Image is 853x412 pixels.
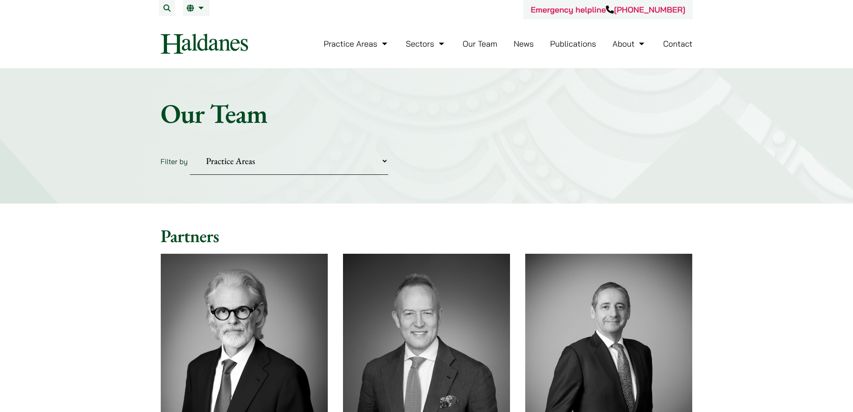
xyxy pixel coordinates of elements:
label: Filter by [161,157,188,166]
h2: Partners [161,225,693,247]
a: About [613,39,647,49]
h1: Our Team [161,97,693,130]
a: Practice Areas [324,39,390,49]
a: News [514,39,534,49]
a: Publications [550,39,596,49]
a: Sectors [406,39,446,49]
a: Our Team [463,39,497,49]
a: EN [187,4,206,12]
a: Emergency helpline[PHONE_NUMBER] [531,4,685,15]
img: Logo of Haldanes [161,34,248,54]
a: Contact [663,39,693,49]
